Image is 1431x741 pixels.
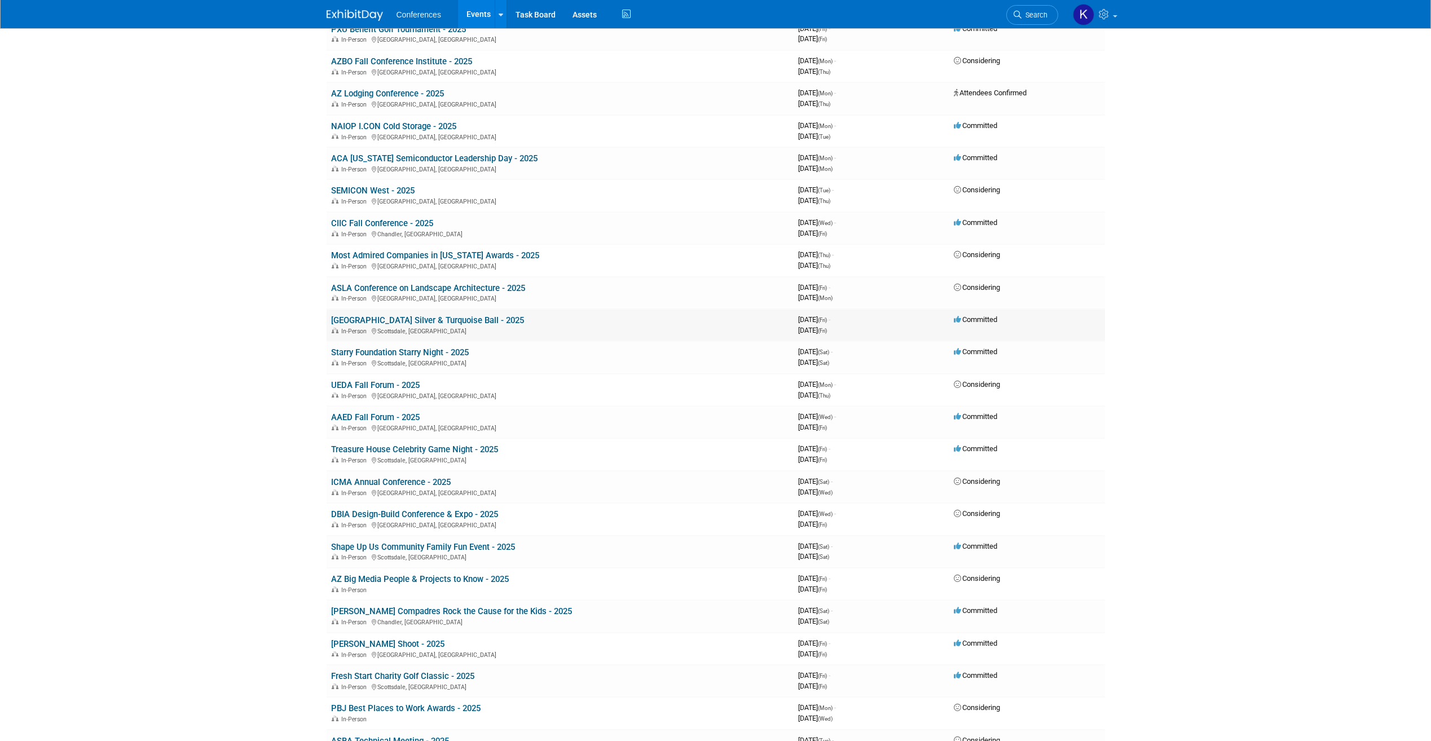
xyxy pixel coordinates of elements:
a: Shape Up Us Community Family Fun Event - 2025 [331,542,515,552]
a: NAIOP I.CON Cold Storage - 2025 [331,121,456,131]
span: [DATE] [798,639,830,647]
span: [DATE] [798,347,833,356]
div: [GEOGRAPHIC_DATA], [GEOGRAPHIC_DATA] [331,196,789,205]
span: [DATE] [798,261,830,270]
img: In-Person Event [332,716,338,721]
span: [DATE] [798,520,827,528]
div: Scottsdale, [GEOGRAPHIC_DATA] [331,326,789,335]
span: (Fri) [818,36,827,42]
span: [DATE] [798,89,836,97]
a: AZ Lodging Conference - 2025 [331,89,444,99]
span: [DATE] [798,552,829,561]
span: - [831,347,833,356]
div: Chandler, [GEOGRAPHIC_DATA] [331,617,789,626]
span: Committed [954,639,997,647]
span: Conferences [397,10,441,19]
img: In-Person Event [332,554,338,559]
span: Committed [954,347,997,356]
span: [DATE] [798,391,830,399]
span: (Thu) [818,263,830,269]
span: [DATE] [798,682,827,690]
span: (Wed) [818,716,833,722]
span: Considering [954,380,1000,389]
span: [DATE] [798,650,827,658]
a: DBIA Design-Build Conference & Expo - 2025 [331,509,498,519]
span: - [831,542,833,550]
span: In-Person [341,489,370,497]
span: [DATE] [798,67,830,76]
span: In-Person [341,683,370,691]
span: [DATE] [798,229,827,237]
div: [GEOGRAPHIC_DATA], [GEOGRAPHIC_DATA] [331,520,789,529]
span: [DATE] [798,703,836,712]
span: [DATE] [798,24,830,33]
span: (Fri) [818,651,827,658]
span: In-Person [341,522,370,529]
span: (Fri) [818,425,827,431]
span: In-Person [341,134,370,141]
span: [DATE] [798,509,836,518]
span: (Fri) [818,586,827,593]
span: In-Person [341,716,370,723]
span: Considering [954,477,1000,486]
span: - [834,121,836,130]
span: - [834,89,836,97]
span: (Sat) [818,360,829,366]
span: [DATE] [798,574,830,583]
img: In-Person Event [332,134,338,139]
a: Starry Foundation Starry Night - 2025 [331,347,469,358]
span: Considering [954,186,1000,194]
span: [DATE] [798,606,833,615]
span: Considering [954,703,1000,712]
div: [GEOGRAPHIC_DATA], [GEOGRAPHIC_DATA] [331,391,789,400]
span: (Thu) [818,101,830,107]
span: (Wed) [818,220,833,226]
img: In-Person Event [332,231,338,236]
span: (Fri) [818,328,827,334]
span: [DATE] [798,218,836,227]
span: (Thu) [818,252,830,258]
div: [GEOGRAPHIC_DATA], [GEOGRAPHIC_DATA] [331,650,789,659]
span: [DATE] [798,34,827,43]
span: (Fri) [818,231,827,237]
img: In-Person Event [332,328,338,333]
span: Committed [954,218,997,227]
span: Considering [954,574,1000,583]
span: - [829,671,830,680]
span: [DATE] [798,283,830,292]
span: Committed [954,444,997,453]
img: In-Person Event [332,360,338,365]
span: [DATE] [798,617,829,625]
a: ASLA Conference on Landscape Architecture - 2025 [331,283,525,293]
span: (Tue) [818,187,830,193]
a: [PERSON_NAME] Shoot - 2025 [331,639,444,649]
span: [DATE] [798,121,836,130]
a: AZBO Fall Conference Institute - 2025 [331,56,472,67]
span: In-Person [341,586,370,594]
span: [DATE] [798,444,830,453]
a: ACA [US_STATE] Semiconductor Leadership Day - 2025 [331,153,538,164]
span: (Fri) [818,522,827,528]
span: (Mon) [818,155,833,161]
span: - [834,412,836,421]
span: (Mon) [818,166,833,172]
img: In-Person Event [332,295,338,301]
span: [DATE] [798,714,833,722]
span: Considering [954,250,1000,259]
span: In-Person [341,231,370,238]
span: (Wed) [818,489,833,496]
span: Attendees Confirmed [954,89,1027,97]
a: Search [1006,5,1058,25]
span: [DATE] [798,99,830,108]
div: [GEOGRAPHIC_DATA], [GEOGRAPHIC_DATA] [331,164,789,173]
span: Committed [954,606,997,615]
span: (Fri) [818,457,827,463]
span: [DATE] [798,358,829,367]
img: In-Person Event [332,489,338,495]
img: In-Person Event [332,683,338,689]
span: In-Person [341,101,370,108]
span: [DATE] [798,455,827,464]
a: CIIC Fall Conference - 2025 [331,218,433,228]
span: Committed [954,542,997,550]
span: [DATE] [798,423,827,431]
